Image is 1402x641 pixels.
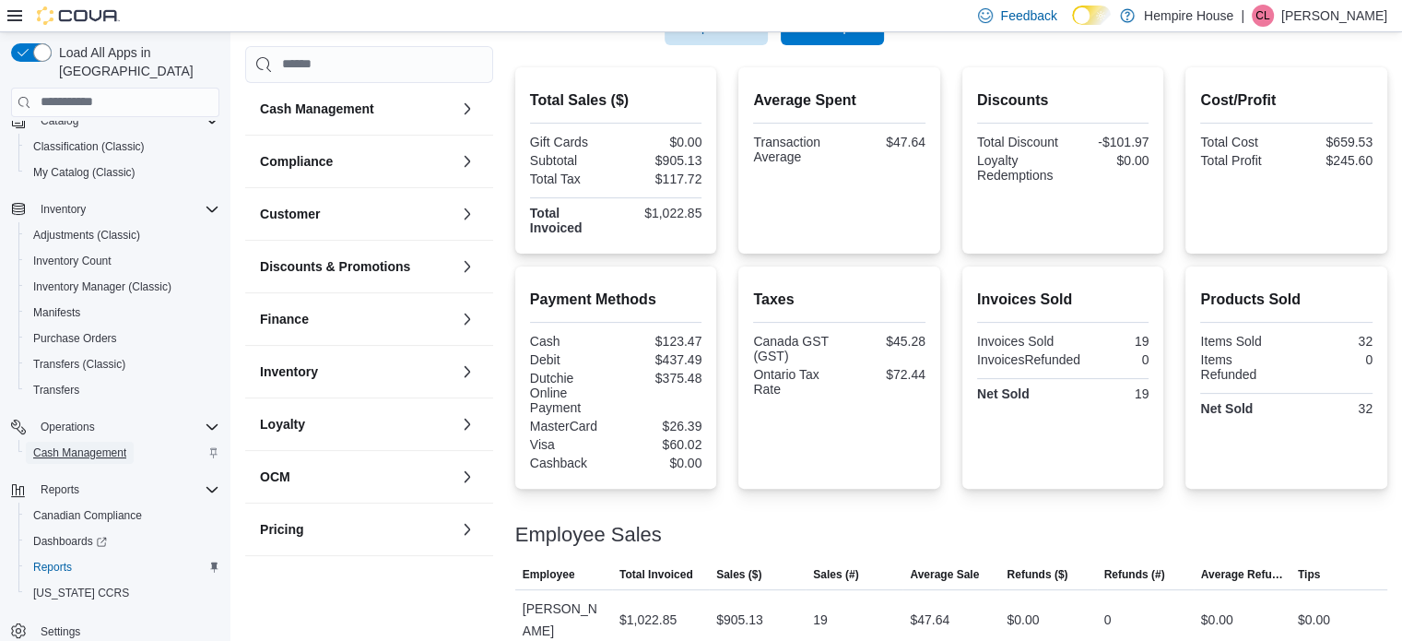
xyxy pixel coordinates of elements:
[33,198,219,220] span: Inventory
[910,567,979,582] span: Average Sale
[26,327,219,350] span: Purchase Orders
[1290,334,1373,349] div: 32
[18,222,227,248] button: Adjustments (Classic)
[619,456,701,470] div: $0.00
[26,302,219,324] span: Manifests
[1290,352,1373,367] div: 0
[18,503,227,528] button: Canadian Compliance
[456,518,478,540] button: Pricing
[530,456,612,470] div: Cashback
[1200,401,1253,416] strong: Net Sold
[41,482,79,497] span: Reports
[18,248,227,274] button: Inventory Count
[26,530,114,552] a: Dashboards
[33,110,219,132] span: Catalog
[260,100,374,118] h3: Cash Management
[260,310,453,328] button: Finance
[1072,6,1111,25] input: Dark Mode
[1144,5,1233,27] p: Hempire House
[33,479,87,501] button: Reports
[26,161,143,184] a: My Catalog (Classic)
[1281,5,1387,27] p: [PERSON_NAME]
[753,89,925,112] h2: Average Spent
[26,136,152,158] a: Classification (Classic)
[1200,89,1373,112] h2: Cost/Profit
[26,161,219,184] span: My Catalog (Classic)
[1104,609,1112,631] div: 0
[26,556,79,578] a: Reports
[18,554,227,580] button: Reports
[753,289,925,311] h2: Taxes
[910,609,949,631] div: $47.64
[260,310,309,328] h3: Finance
[18,377,227,403] button: Transfers
[33,305,80,320] span: Manifests
[1290,401,1373,416] div: 32
[260,415,305,433] h3: Loyalty
[260,520,303,539] h3: Pricing
[1298,567,1320,582] span: Tips
[33,416,102,438] button: Operations
[1072,25,1073,26] span: Dark Mode
[1000,6,1056,25] span: Feedback
[260,100,453,118] button: Cash Management
[18,440,227,466] button: Cash Management
[456,308,478,330] button: Finance
[260,257,410,276] h3: Discounts & Promotions
[1201,609,1233,631] div: $0.00
[456,361,478,383] button: Inventory
[523,567,575,582] span: Employee
[18,528,227,554] a: Dashboards
[1200,153,1282,168] div: Total Profit
[26,582,219,604] span: Washington CCRS
[619,334,701,349] div: $123.47
[716,567,761,582] span: Sales ($)
[619,135,701,149] div: $0.00
[530,89,702,112] h2: Total Sales ($)
[26,136,219,158] span: Classification (Classic)
[1200,334,1282,349] div: Items Sold
[33,560,72,575] span: Reports
[260,205,453,223] button: Customer
[753,135,835,164] div: Transaction Average
[1298,609,1330,631] div: $0.00
[619,153,701,168] div: $905.13
[260,415,453,433] button: Loyalty
[530,352,612,367] div: Debit
[1200,135,1282,149] div: Total Cost
[18,160,227,185] button: My Catalog (Classic)
[41,420,95,434] span: Operations
[813,609,828,631] div: 19
[1290,153,1373,168] div: $245.60
[26,442,134,464] a: Cash Management
[515,524,662,546] h3: Employee Sales
[619,419,701,433] div: $26.39
[26,504,219,527] span: Canadian Compliance
[260,362,453,381] button: Inventory
[26,379,87,401] a: Transfers
[530,172,612,186] div: Total Tax
[1066,334,1149,349] div: 19
[33,139,145,154] span: Classification (Classic)
[977,334,1059,349] div: Invoices Sold
[530,437,612,452] div: Visa
[18,134,227,160] button: Classification (Classic)
[4,414,227,440] button: Operations
[18,300,227,326] button: Manifests
[530,289,702,311] h2: Payment Methods
[260,257,453,276] button: Discounts & Promotions
[260,468,453,486] button: OCM
[530,419,612,433] div: MasterCard
[26,224,219,246] span: Adjustments (Classic)
[26,353,133,375] a: Transfers (Classic)
[530,153,612,168] div: Subtotal
[619,437,701,452] div: $60.02
[456,203,478,225] button: Customer
[33,279,171,294] span: Inventory Manager (Classic)
[26,353,219,375] span: Transfers (Classic)
[18,274,227,300] button: Inventory Manager (Classic)
[260,152,333,171] h3: Compliance
[456,98,478,120] button: Cash Management
[619,206,701,220] div: $1,022.85
[1066,153,1149,168] div: $0.00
